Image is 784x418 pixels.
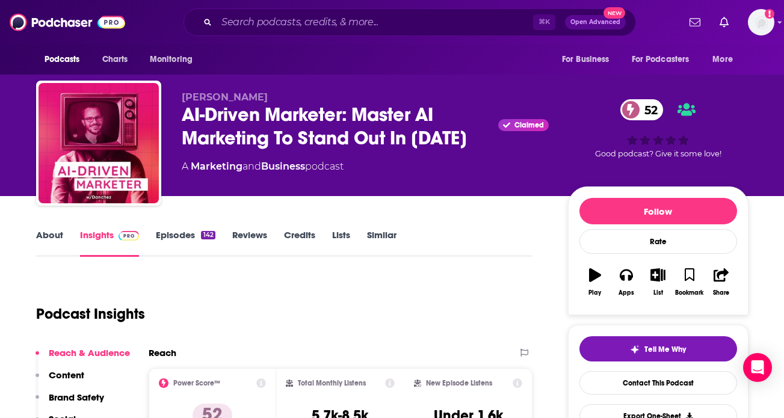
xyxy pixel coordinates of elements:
[182,159,344,174] div: A podcast
[713,289,729,297] div: Share
[579,229,737,254] div: Rate
[611,260,642,304] button: Apps
[149,347,176,358] h2: Reach
[624,48,707,71] button: open menu
[49,369,84,381] p: Content
[565,15,626,29] button: Open AdvancedNew
[644,345,686,354] span: Tell Me Why
[173,379,220,387] h2: Power Score™
[642,260,673,304] button: List
[36,229,63,257] a: About
[150,51,193,68] span: Monitoring
[35,392,104,414] button: Brand Safety
[45,51,80,68] span: Podcasts
[426,379,492,387] h2: New Episode Listens
[748,9,774,35] img: User Profile
[712,51,733,68] span: More
[579,260,611,304] button: Play
[579,336,737,361] button: tell me why sparkleTell Me Why
[35,347,130,369] button: Reach & Audience
[674,260,705,304] button: Bookmark
[141,48,208,71] button: open menu
[632,99,664,120] span: 52
[630,345,640,354] img: tell me why sparkle
[579,371,737,395] a: Contact This Podcast
[685,12,705,32] a: Show notifications dropdown
[570,19,620,25] span: Open Advanced
[653,289,663,297] div: List
[554,48,625,71] button: open menu
[184,8,636,36] div: Search podcasts, credits, & more...
[579,198,737,224] button: Follow
[675,289,703,297] div: Bookmark
[35,369,84,392] button: Content
[39,83,159,203] img: AI-Driven Marketer: Master AI Marketing To Stand Out In 2025
[620,99,664,120] a: 52
[298,379,366,387] h2: Total Monthly Listens
[568,91,749,166] div: 52Good podcast? Give it some love!
[94,48,135,71] a: Charts
[514,122,544,128] span: Claimed
[704,48,748,71] button: open menu
[715,12,733,32] a: Show notifications dropdown
[332,229,350,257] a: Lists
[80,229,140,257] a: InsightsPodchaser Pro
[36,48,96,71] button: open menu
[284,229,315,257] a: Credits
[49,347,130,358] p: Reach & Audience
[201,231,215,239] div: 142
[632,51,690,68] span: For Podcasters
[242,161,261,172] span: and
[562,51,610,68] span: For Business
[619,289,634,297] div: Apps
[367,229,397,257] a: Similar
[182,91,268,103] span: [PERSON_NAME]
[748,9,774,35] span: Logged in as jdelacruz
[119,231,140,241] img: Podchaser Pro
[261,161,305,172] a: Business
[156,229,215,257] a: Episodes142
[705,260,736,304] button: Share
[595,149,721,158] span: Good podcast? Give it some love!
[232,229,267,257] a: Reviews
[49,392,104,403] p: Brand Safety
[102,51,128,68] span: Charts
[765,9,774,19] svg: Add a profile image
[603,7,625,19] span: New
[743,353,772,382] div: Open Intercom Messenger
[588,289,601,297] div: Play
[36,305,145,323] h1: Podcast Insights
[217,13,533,32] input: Search podcasts, credits, & more...
[191,161,242,172] a: Marketing
[533,14,555,30] span: ⌘ K
[10,11,125,34] img: Podchaser - Follow, Share and Rate Podcasts
[748,9,774,35] button: Show profile menu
